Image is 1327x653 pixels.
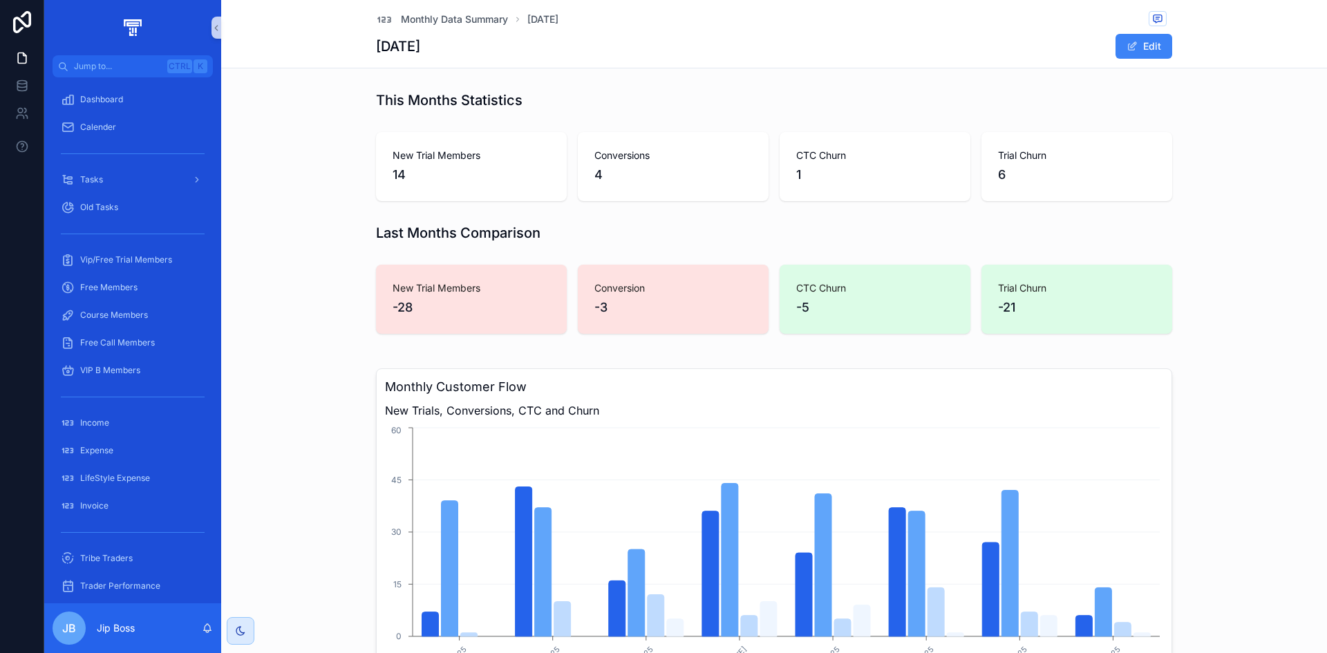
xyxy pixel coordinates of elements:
[53,358,213,383] a: VIP B Members
[53,303,213,328] a: Course Members
[527,12,558,26] a: [DATE]
[594,298,752,317] span: -3
[80,174,103,185] span: Tasks
[53,167,213,192] a: Tasks
[393,298,550,317] span: -28
[74,61,162,72] span: Jump to...
[391,475,402,485] tspan: 45
[796,149,954,162] span: CTC Churn
[385,402,1163,419] span: New Trials, Conversions, CTC and Churn
[391,425,402,435] tspan: 60
[167,59,192,73] span: Ctrl
[594,281,752,295] span: Conversion
[121,17,144,39] img: App logo
[53,330,213,355] a: Free Call Members
[80,94,123,105] span: Dashboard
[80,310,148,321] span: Course Members
[396,631,402,641] tspan: 0
[376,11,508,28] a: Monthly Data Summary
[53,493,213,518] a: Invoice
[594,165,752,184] span: 4
[1116,34,1172,59] button: Edit
[80,445,113,456] span: Expense
[393,281,550,295] span: New Trial Members
[393,579,402,589] tspan: 15
[53,115,213,140] a: Calender
[53,438,213,463] a: Expense
[80,254,172,265] span: Vip/Free Trial Members
[62,620,76,636] span: JB
[796,165,954,184] span: 1
[401,12,508,26] span: Monthly Data Summary
[44,77,221,603] div: scrollable content
[195,61,206,72] span: K
[80,337,155,348] span: Free Call Members
[80,282,138,293] span: Free Members
[998,298,1156,317] span: -21
[998,165,1156,184] span: 6
[998,281,1156,295] span: Trial Churn
[393,165,550,184] span: 14
[80,553,133,564] span: Tribe Traders
[80,500,109,511] span: Invoice
[998,149,1156,162] span: Trial Churn
[53,247,213,272] a: Vip/Free Trial Members
[53,87,213,112] a: Dashboard
[53,275,213,300] a: Free Members
[53,574,213,598] a: Trader Performance
[80,122,116,133] span: Calender
[80,202,118,213] span: Old Tasks
[393,149,550,162] span: New Trial Members
[376,223,540,243] h1: Last Months Comparison
[53,546,213,571] a: Tribe Traders
[376,37,420,56] h1: [DATE]
[53,55,213,77] button: Jump to...CtrlK
[796,281,954,295] span: CTC Churn
[80,417,109,428] span: Income
[53,410,213,435] a: Income
[53,466,213,491] a: LifeStyle Expense
[376,91,523,110] h1: This Months Statistics
[80,473,150,484] span: LifeStyle Expense
[385,377,1163,397] h3: Monthly Customer Flow
[80,365,140,376] span: VIP B Members
[391,527,402,537] tspan: 30
[594,149,752,162] span: Conversions
[53,195,213,220] a: Old Tasks
[80,580,160,592] span: Trader Performance
[97,621,135,635] p: Jip Boss
[796,298,954,317] span: -5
